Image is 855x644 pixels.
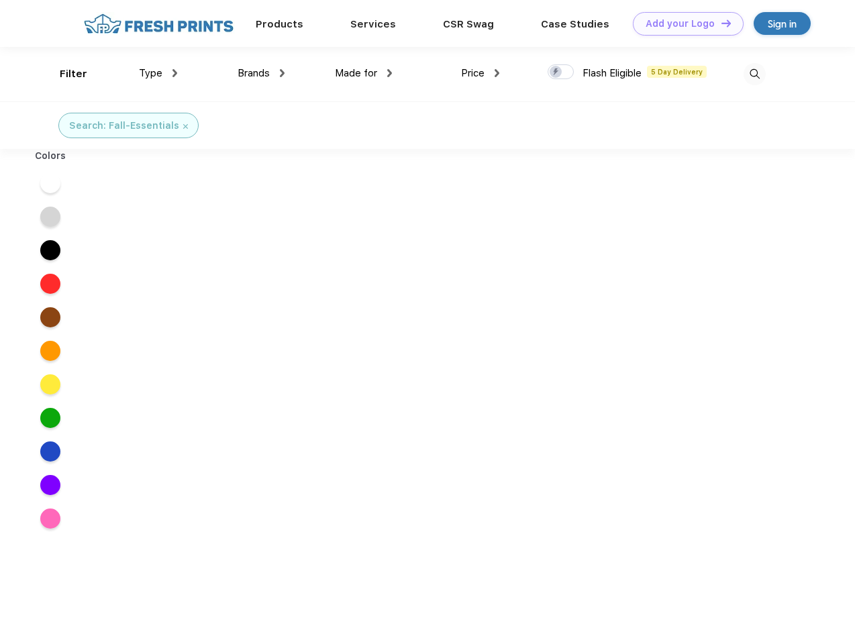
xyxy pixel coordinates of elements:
[69,119,179,133] div: Search: Fall-Essentials
[461,67,485,79] span: Price
[387,69,392,77] img: dropdown.png
[80,12,238,36] img: fo%20logo%202.webp
[744,63,766,85] img: desktop_search.svg
[238,67,270,79] span: Brands
[256,18,303,30] a: Products
[25,149,77,163] div: Colors
[754,12,811,35] a: Sign in
[495,69,499,77] img: dropdown.png
[646,18,715,30] div: Add your Logo
[139,67,162,79] span: Type
[721,19,731,27] img: DT
[60,66,87,82] div: Filter
[335,67,377,79] span: Made for
[647,66,707,78] span: 5 Day Delivery
[183,124,188,129] img: filter_cancel.svg
[583,67,642,79] span: Flash Eligible
[280,69,285,77] img: dropdown.png
[768,16,797,32] div: Sign in
[172,69,177,77] img: dropdown.png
